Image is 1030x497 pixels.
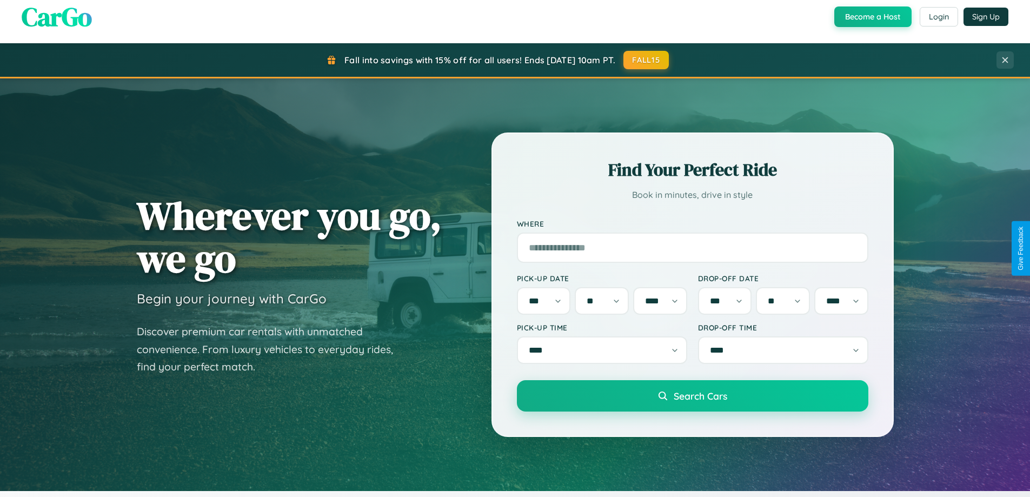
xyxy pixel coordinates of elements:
[698,323,868,332] label: Drop-off Time
[137,323,407,376] p: Discover premium car rentals with unmatched convenience. From luxury vehicles to everyday rides, ...
[517,219,868,228] label: Where
[920,7,958,26] button: Login
[517,158,868,182] h2: Find Your Perfect Ride
[674,390,727,402] span: Search Cars
[344,55,615,65] span: Fall into savings with 15% off for all users! Ends [DATE] 10am PT.
[517,187,868,203] p: Book in minutes, drive in style
[137,194,442,280] h1: Wherever you go, we go
[623,51,669,69] button: FALL15
[1017,227,1025,270] div: Give Feedback
[137,290,327,307] h3: Begin your journey with CarGo
[517,323,687,332] label: Pick-up Time
[698,274,868,283] label: Drop-off Date
[834,6,912,27] button: Become a Host
[517,274,687,283] label: Pick-up Date
[963,8,1008,26] button: Sign Up
[517,380,868,412] button: Search Cars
